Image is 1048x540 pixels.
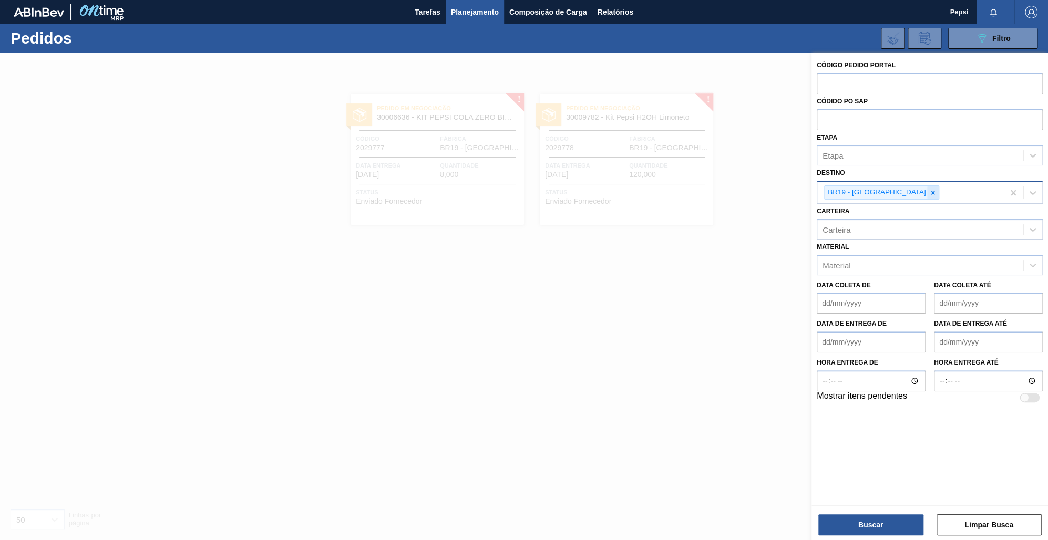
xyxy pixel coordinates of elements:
[825,186,927,199] div: BR19 - [GEOGRAPHIC_DATA]
[934,293,1043,314] input: dd/mm/yyyy
[823,261,850,269] div: Material
[934,355,1043,370] label: Hora entrega até
[817,243,849,251] label: Material
[823,151,843,160] div: Etapa
[817,293,926,314] input: dd/mm/yyyy
[817,331,926,352] input: dd/mm/yyyy
[11,32,169,44] h1: Pedidos
[817,169,845,176] label: Destino
[977,5,1010,19] button: Notificações
[881,28,905,49] div: Importar Negociações dos Pedidos
[451,6,499,18] span: Planejamento
[992,34,1011,43] span: Filtro
[509,6,587,18] span: Composição de Carga
[934,320,1007,327] label: Data de Entrega até
[817,134,837,141] label: Etapa
[598,6,633,18] span: Relatórios
[14,7,64,17] img: TNhmsLtSVTkK8tSr43FrP2fwEKptu5GPRR3wAAAABJRU5ErkJggg==
[817,282,870,289] label: Data coleta de
[817,355,926,370] label: Hora entrega de
[1025,6,1037,18] img: Logout
[817,98,868,105] label: Códido PO SAP
[948,28,1037,49] button: Filtro
[817,207,849,215] label: Carteira
[823,225,850,234] div: Carteira
[817,320,887,327] label: Data de Entrega de
[934,331,1043,352] input: dd/mm/yyyy
[908,28,941,49] div: Solicitação de Revisão de Pedidos
[934,282,991,289] label: Data coleta até
[817,391,907,404] label: Mostrar itens pendentes
[415,6,440,18] span: Tarefas
[817,61,896,69] label: Código Pedido Portal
